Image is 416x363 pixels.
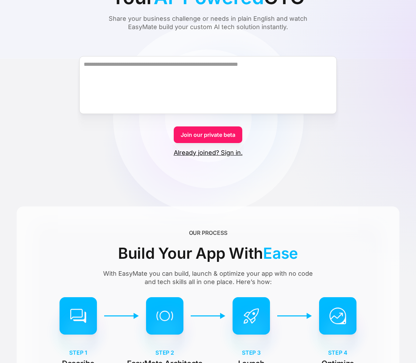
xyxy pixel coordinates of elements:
[263,241,298,265] span: Ease
[99,269,317,286] div: With EasyMate you can build, launch & optimize your app with no code and tech skills all in one p...
[96,15,320,31] div: Share your business challenge or needs in plain English and watch EasyMate build your custom AI t...
[189,229,227,237] div: OUR PROCESS
[17,44,399,157] form: Form
[118,241,298,265] div: Build Your App With
[174,126,242,143] a: Join our private beta
[174,149,243,157] a: Already joined? Sign in.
